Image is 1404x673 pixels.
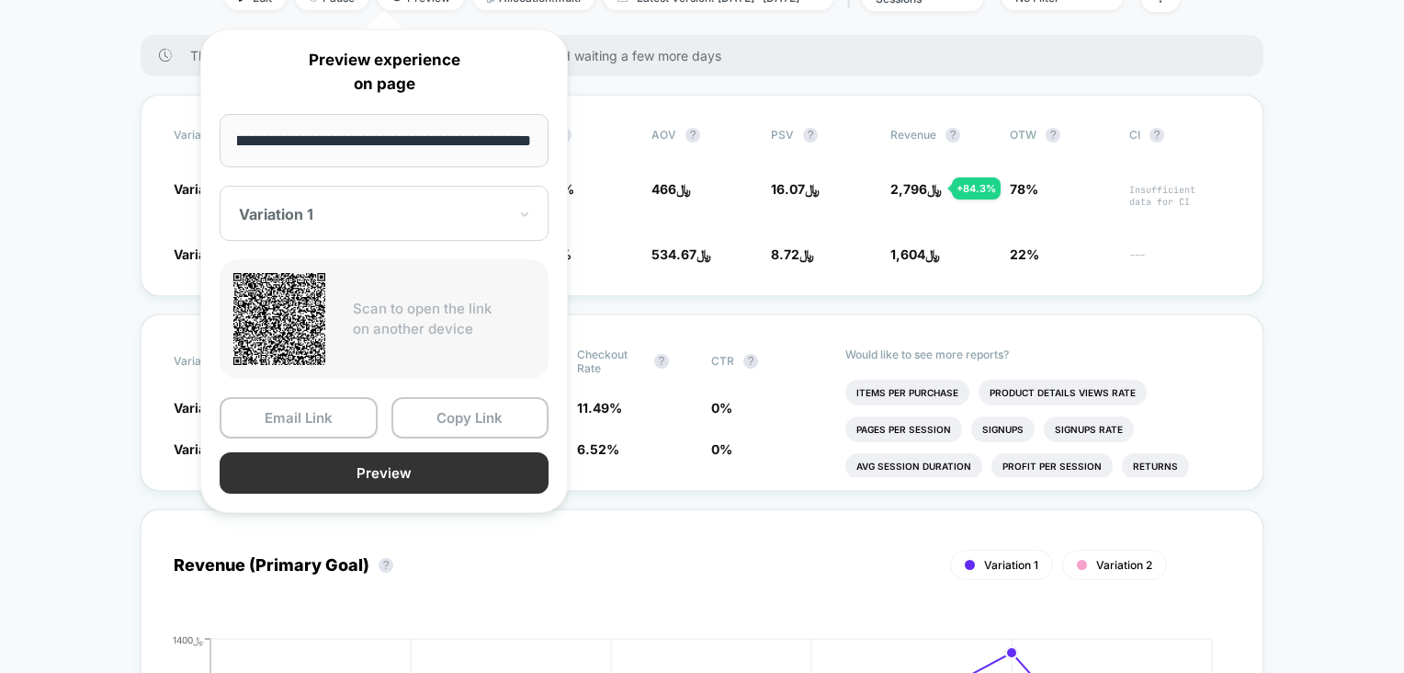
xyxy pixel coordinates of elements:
[1010,181,1038,197] span: 78%
[890,128,936,142] span: Revenue
[379,558,393,573] button: ?
[651,181,676,197] span: 466
[654,354,669,369] button: ?
[220,397,378,439] button: Email Link
[984,558,1038,572] span: Variation 1
[890,246,925,262] span: 1,604
[190,48,1227,63] span: There are still no statistically significant results. We recommend waiting a few more days
[174,400,239,416] span: Variation 1
[711,354,734,368] span: CTR
[711,441,732,457] span: 0 %
[353,299,535,340] p: Scan to open the link on another device
[803,128,818,143] button: ?
[890,246,940,262] span: ﷼
[771,181,805,197] span: 16.07
[651,246,711,262] span: ﷼
[1010,246,1039,262] span: 22%
[711,400,732,416] span: 0 %
[771,181,820,197] span: ﷼
[971,416,1035,442] li: Signups
[771,128,794,142] span: PSV
[651,181,691,197] span: ﷼
[845,453,982,479] li: Avg Session Duration
[890,181,927,197] span: 2,796
[577,400,622,416] span: 11.49 %
[1122,453,1189,479] li: Returns
[1044,416,1134,442] li: Signups Rate
[220,49,549,96] p: Preview experience on page
[577,348,645,375] span: Checkout Rate
[771,246,799,262] span: 8.72
[1010,128,1111,143] span: OTW
[1129,128,1230,143] span: CI
[845,380,969,405] li: Items Per Purchase
[174,181,239,197] span: Variation 1
[651,246,696,262] span: 534.67
[174,348,275,375] span: Variation
[651,128,676,142] span: AOV
[845,348,1230,361] p: Would like to see more reports?
[577,441,619,457] span: 6.52 %
[890,181,942,197] span: ﷼
[771,246,814,262] span: ﷼
[1129,249,1230,263] span: ---
[979,380,1147,405] li: Product Details Views Rate
[1096,558,1152,572] span: Variation 2
[1046,128,1060,143] button: ?
[845,416,962,442] li: Pages Per Session
[1129,184,1230,208] span: Insufficient data for CI
[174,441,242,457] span: Variation 2
[174,246,242,262] span: Variation 2
[391,397,549,439] button: Copy Link
[173,633,203,645] tspan: ﷼1400
[991,453,1113,479] li: Profit Per Session
[743,354,758,369] button: ?
[1149,128,1164,143] button: ?
[685,128,700,143] button: ?
[945,128,960,143] button: ?
[952,177,1001,200] div: + 84.3 %
[220,452,549,494] button: Preview
[174,128,275,143] span: Variation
